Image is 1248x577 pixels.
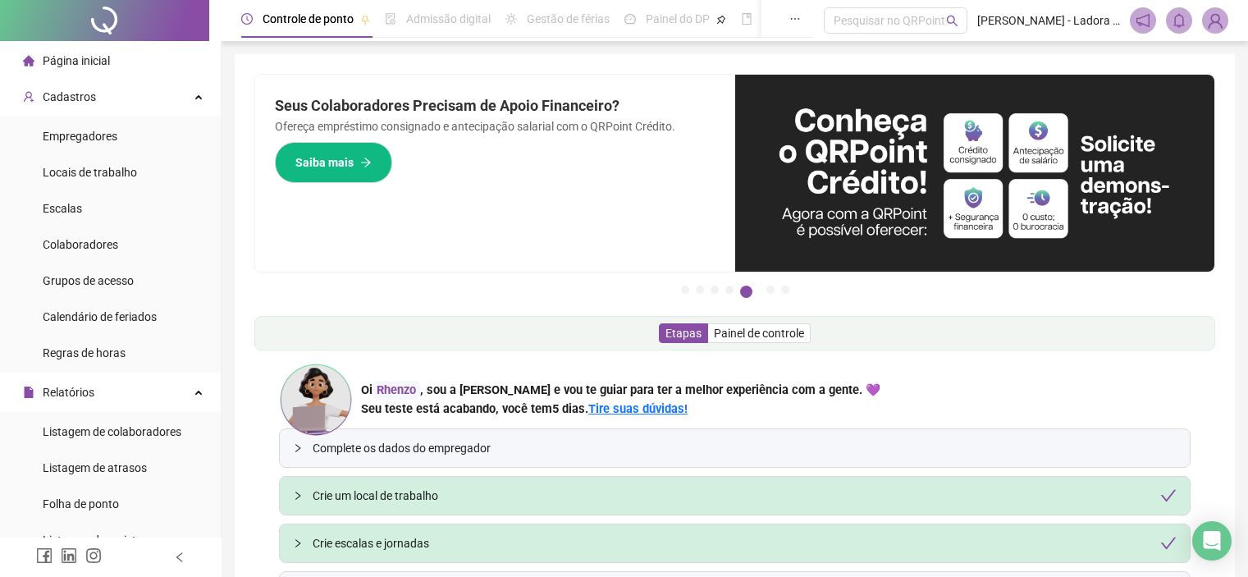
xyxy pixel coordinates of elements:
[781,286,789,294] button: 7
[1160,535,1177,552] span: check
[1136,13,1150,28] span: notification
[406,12,491,25] span: Admissão digital
[711,286,719,294] button: 3
[725,286,734,294] button: 4
[1172,13,1186,28] span: bell
[588,401,688,416] a: Tire suas dúvidas!
[293,443,303,453] span: collapsed
[293,491,303,501] span: collapsed
[43,425,181,438] span: Listagem de colaboradores
[295,153,354,172] span: Saiba mais
[275,117,715,135] p: Ofereça empréstimo consignado e antecipação salarial com o QRPoint Crédito.
[735,75,1215,272] img: banner%2F11e687cd-1386-4cbd-b13b-7bd81425532d.png
[43,130,117,143] span: Empregadores
[280,429,1190,467] div: Complete os dados do empregador
[23,91,34,103] span: user-add
[280,477,1190,515] div: Crie um local de trabalhocheck
[1160,488,1177,504] span: check
[279,363,353,437] img: ana-icon.cad42e3e8b8746aecfa2.png
[275,142,392,183] button: Saiba mais
[681,286,689,294] button: 1
[43,238,118,251] span: Colaboradores
[527,12,610,25] span: Gestão de férias
[361,381,880,400] div: Oi , sou a [PERSON_NAME] e vou te guiar para ter a melhor experiência com a gente. 💜
[313,439,1177,457] span: Complete os dados do empregador
[360,15,370,25] span: pushpin
[714,327,804,340] span: Painel de controle
[361,400,880,419] div: .
[977,11,1120,30] span: [PERSON_NAME] - Ladora [GEOGRAPHIC_DATA]
[36,547,53,564] span: facebook
[23,55,34,66] span: home
[43,202,82,215] span: Escalas
[293,538,303,548] span: collapsed
[43,54,110,67] span: Página inicial
[624,13,636,25] span: dashboard
[562,401,585,416] span: dias
[552,401,585,416] span: 5
[263,12,354,25] span: Controle de ponto
[241,13,253,25] span: clock-circle
[665,327,702,340] span: Etapas
[946,15,958,27] span: search
[43,497,119,511] span: Folha de ponto
[740,286,752,298] button: 5
[646,12,710,25] span: Painel do DP
[43,90,96,103] span: Cadastros
[696,286,704,294] button: 2
[505,13,517,25] span: sun
[43,386,94,399] span: Relatórios
[360,157,372,168] span: arrow-right
[766,286,775,294] button: 6
[275,94,715,117] h2: Seus Colaboradores Precisam de Apoio Financeiro?
[361,401,552,416] span: Seu teste está acabando, você tem
[385,13,396,25] span: file-done
[23,387,34,398] span: file
[741,13,752,25] span: book
[1192,521,1232,561] div: Open Intercom Messenger
[789,13,801,25] span: ellipsis
[43,310,157,323] span: Calendário de feriados
[280,524,1190,562] div: Crie escalas e jornadascheck
[43,346,126,359] span: Regras de horas
[1203,8,1227,33] img: 94311
[313,487,1177,505] div: Crie um local de trabalho
[174,552,185,563] span: left
[313,534,1177,552] div: Crie escalas e jornadas
[43,461,147,474] span: Listagem de atrasos
[43,274,134,287] span: Grupos de acesso
[373,381,420,400] div: Rhenzo
[716,15,726,25] span: pushpin
[85,547,102,564] span: instagram
[61,547,77,564] span: linkedin
[43,166,137,179] span: Locais de trabalho
[43,533,153,547] span: Listagem de registros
